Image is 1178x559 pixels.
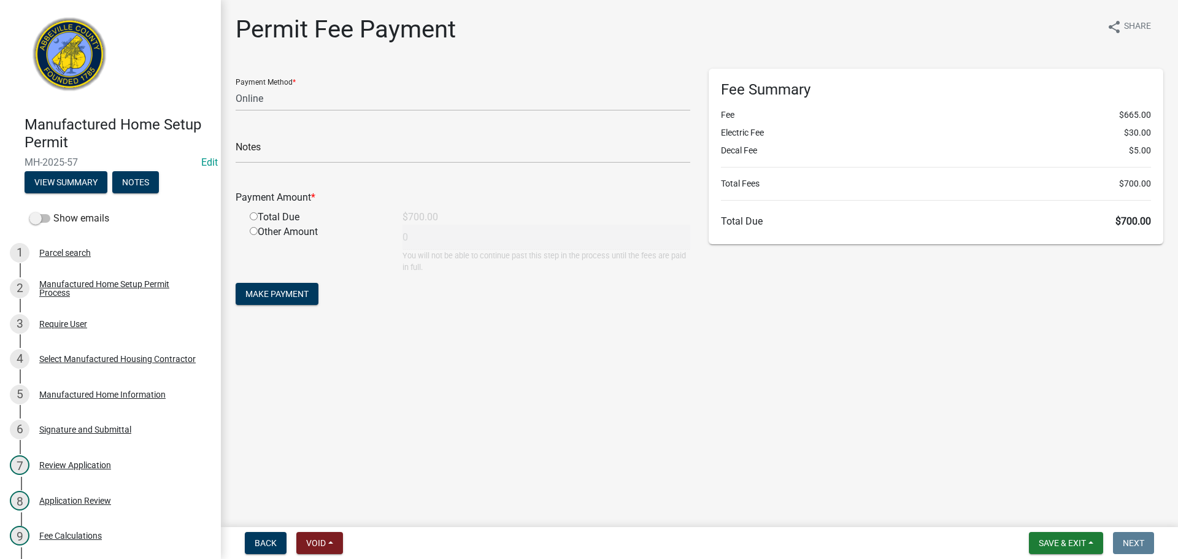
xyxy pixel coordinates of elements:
[255,538,277,548] span: Back
[1107,20,1122,34] i: share
[25,13,115,103] img: Abbeville County, South Carolina
[1097,15,1161,39] button: shareShare
[1124,20,1151,34] span: Share
[29,211,109,226] label: Show emails
[226,190,699,205] div: Payment Amount
[39,280,201,297] div: Manufactured Home Setup Permit Process
[241,210,393,225] div: Total Due
[1115,215,1151,227] span: $700.00
[236,15,456,44] h1: Permit Fee Payment
[39,531,102,540] div: Fee Calculations
[1123,538,1144,548] span: Next
[39,461,111,469] div: Review Application
[10,243,29,263] div: 1
[10,455,29,475] div: 7
[25,156,196,168] span: MH-2025-57
[1113,532,1154,554] button: Next
[39,390,166,399] div: Manufactured Home Information
[721,177,1151,190] li: Total Fees
[201,156,218,168] wm-modal-confirm: Edit Application Number
[10,279,29,298] div: 2
[10,314,29,334] div: 3
[25,116,211,152] h4: Manufactured Home Setup Permit
[1039,538,1086,548] span: Save & Exit
[25,178,107,188] wm-modal-confirm: Summary
[296,532,343,554] button: Void
[112,171,159,193] button: Notes
[1119,177,1151,190] span: $700.00
[1119,109,1151,121] span: $665.00
[241,225,393,273] div: Other Amount
[236,283,318,305] button: Make Payment
[1129,144,1151,157] span: $5.00
[201,156,218,168] a: Edit
[721,81,1151,99] h6: Fee Summary
[112,178,159,188] wm-modal-confirm: Notes
[25,171,107,193] button: View Summary
[10,420,29,439] div: 6
[10,491,29,511] div: 8
[306,538,326,548] span: Void
[39,320,87,328] div: Require User
[245,289,309,299] span: Make Payment
[39,496,111,505] div: Application Review
[10,385,29,404] div: 5
[721,109,1151,121] li: Fee
[721,126,1151,139] li: Electric Fee
[39,355,196,363] div: Select Manufactured Housing Contractor
[245,532,287,554] button: Back
[39,249,91,257] div: Parcel search
[39,425,131,434] div: Signature and Submittal
[721,215,1151,227] h6: Total Due
[10,526,29,546] div: 9
[1029,532,1103,554] button: Save & Exit
[10,349,29,369] div: 4
[1124,126,1151,139] span: $30.00
[721,144,1151,157] li: Decal Fee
